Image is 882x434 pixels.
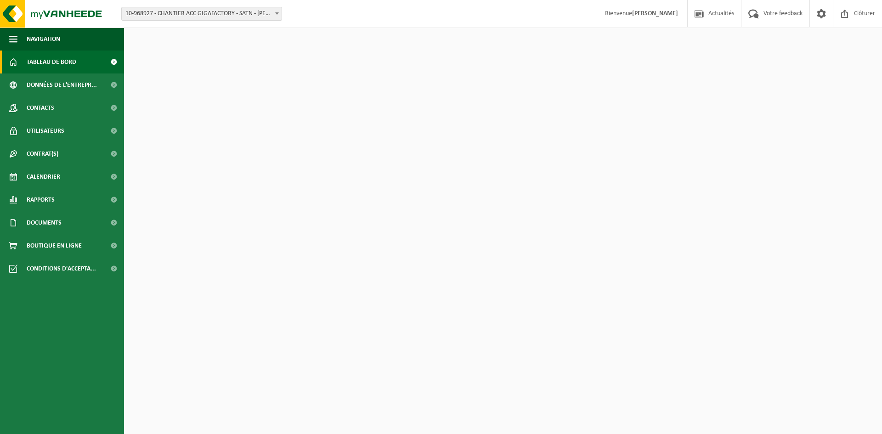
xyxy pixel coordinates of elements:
span: Conditions d'accepta... [27,257,96,280]
span: Données de l'entrepr... [27,73,97,96]
span: Rapports [27,188,55,211]
span: 10-968927 - CHANTIER ACC GIGAFACTORY - SATN - BILLY BERCLAU [121,7,282,21]
span: Utilisateurs [27,119,64,142]
span: Contacts [27,96,54,119]
span: Boutique en ligne [27,234,82,257]
span: Contrat(s) [27,142,58,165]
span: Documents [27,211,62,234]
span: Tableau de bord [27,51,76,73]
span: Navigation [27,28,60,51]
span: Calendrier [27,165,60,188]
span: 10-968927 - CHANTIER ACC GIGAFACTORY - SATN - BILLY BERCLAU [122,7,282,20]
strong: [PERSON_NAME] [632,10,678,17]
